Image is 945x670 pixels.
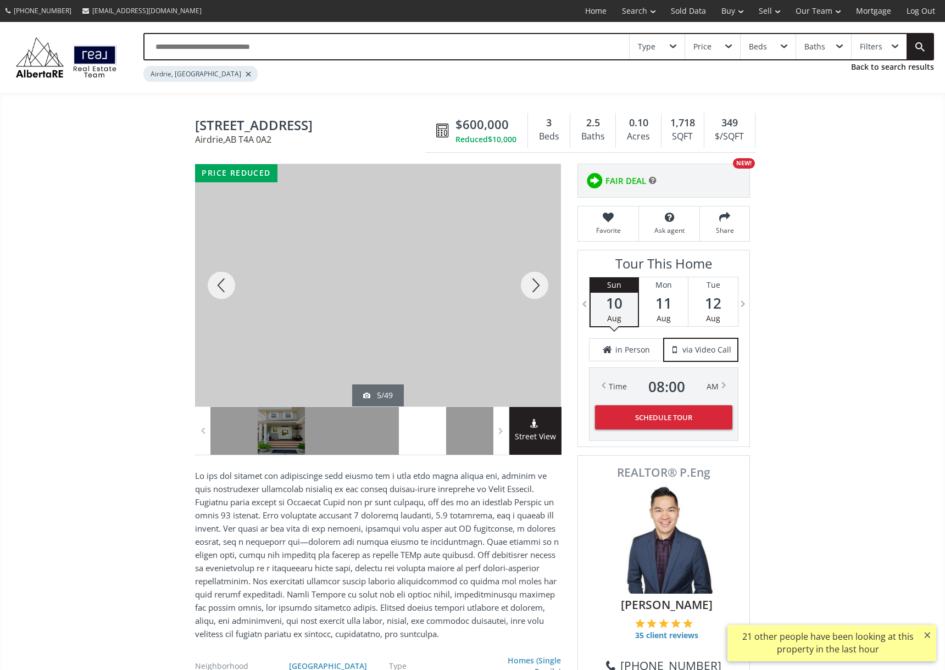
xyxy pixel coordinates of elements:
div: Neighborhood [195,662,286,670]
img: rating icon [583,170,605,192]
span: Street View [509,431,562,443]
div: Mon [639,277,688,293]
span: Ask agent [644,226,694,235]
span: 1,718 [670,116,695,130]
div: Type [389,662,480,670]
span: in Person [615,344,650,355]
div: 5/49 [363,390,393,401]
span: FAIR DEAL [605,175,646,187]
div: Tue [688,277,738,293]
span: Aug [657,313,671,323]
a: [EMAIL_ADDRESS][DOMAIN_NAME] [77,1,207,21]
div: SQFT [667,129,698,145]
span: 11 [639,295,688,311]
img: 3 of 5 stars [659,618,669,628]
span: REALTOR® P.Eng [590,467,737,478]
div: 349 [710,116,749,130]
div: Reduced [455,134,516,145]
span: via Video Call [682,344,731,355]
img: 4 of 5 stars [671,618,681,628]
div: 0.10 [621,116,655,130]
div: $/SQFT [710,129,749,145]
span: 08 : 00 [648,379,685,394]
div: Price [693,43,711,51]
button: × [919,625,936,645]
img: 2 of 5 stars [647,618,657,628]
div: Time AM [609,379,719,394]
div: Filters [860,43,882,51]
img: Logo [11,35,121,81]
div: 78 Kingsland Heights SE Airdrie, AB T4A 0A2 - Photo 6 of 49 [195,164,561,406]
button: Schedule Tour [595,405,732,429]
img: 5 of 5 stars [683,618,693,628]
span: [PHONE_NUMBER] [14,6,71,15]
span: Favorite [583,226,633,235]
div: 3 [533,116,564,130]
a: Back to search results [851,62,934,72]
div: NEW! [733,158,755,169]
span: 12 [688,295,738,311]
span: [EMAIL_ADDRESS][DOMAIN_NAME] [92,6,202,15]
span: 35 client reviews [635,630,698,641]
div: 2.5 [576,116,610,130]
span: 10 [591,295,638,311]
div: price reduced [195,164,277,182]
span: $10,000 [488,134,516,145]
div: 21 other people have been looking at this property in the last hour [733,630,922,656]
div: Airdrie, [GEOGRAPHIC_DATA] [143,66,258,82]
img: Photo of Colin Woo [609,484,719,594]
span: 78 Kingsland Heights SE [195,118,431,135]
div: Type [638,43,655,51]
p: Lo ips dol sitamet con adipiscinge sedd eiusmo tem i utla etdo magna aliqua eni, adminim ve quis ... [195,469,561,640]
div: Beds [749,43,767,51]
span: Airdrie , AB T4A 0A2 [195,135,431,144]
span: Share [705,226,744,235]
img: 1 of 5 stars [635,618,645,628]
div: Baths [804,43,825,51]
h3: Tour This Home [589,256,738,277]
span: Aug [706,313,720,323]
div: Sun [591,277,638,293]
div: Beds [533,129,564,145]
div: Acres [621,129,655,145]
span: Aug [607,313,621,323]
span: [PERSON_NAME] [596,596,737,613]
div: Baths [576,129,610,145]
span: $600,000 [455,116,509,133]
